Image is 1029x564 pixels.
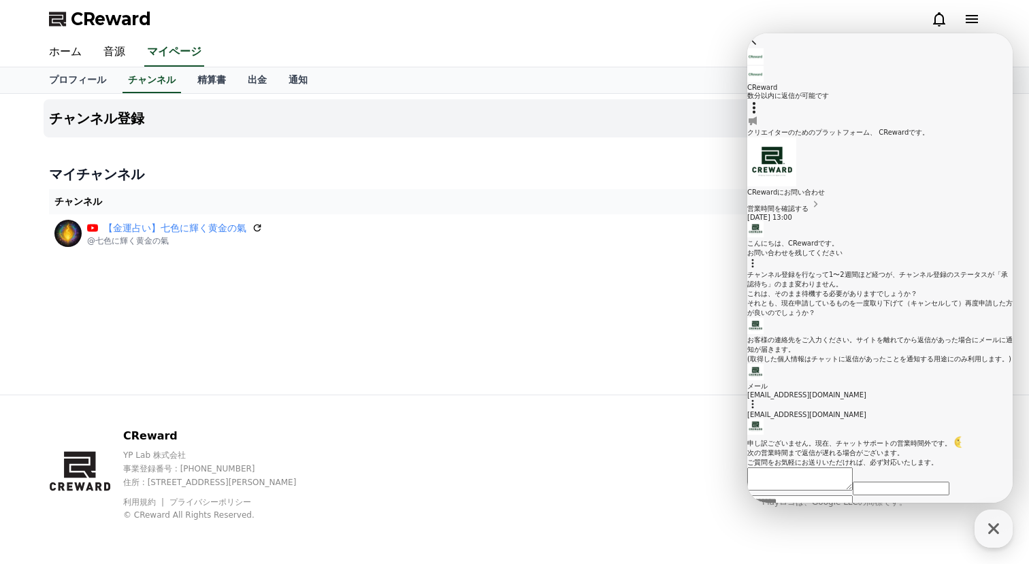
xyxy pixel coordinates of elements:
[93,38,136,67] a: 音源
[718,227,798,241] p: -
[44,99,985,137] button: チャンネル登録
[49,189,713,214] th: チャンネル
[49,8,151,30] a: CReward
[144,38,204,67] a: マイページ
[87,235,263,246] p: @七色に輝く黄金の氣
[747,33,1013,503] iframe: Channel chat
[278,67,318,93] a: 通知
[54,220,82,247] img: 【金運占い】七色に輝く黄金の氣
[713,189,803,214] th: 承認
[186,67,237,93] a: 精算書
[122,67,181,93] a: チャンネル
[123,463,320,474] p: 事業登録番号 : [PHONE_NUMBER]
[123,497,166,507] a: 利用規約
[103,221,246,235] a: 【金運占い】七色に輝く黄金の氣
[237,67,278,93] a: 出金
[38,67,117,93] a: プロフィール
[123,510,320,520] p: © CReward All Rights Reserved.
[38,38,93,67] a: ホーム
[123,477,320,488] p: 住所 : [STREET_ADDRESS][PERSON_NAME]
[169,497,251,507] a: プライバシーポリシー
[49,165,980,184] h4: マイチャンネル
[71,8,151,30] span: CReward
[49,111,144,126] h4: チャンネル登録
[123,450,320,461] p: YP Lab 株式会社
[123,428,320,444] p: CReward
